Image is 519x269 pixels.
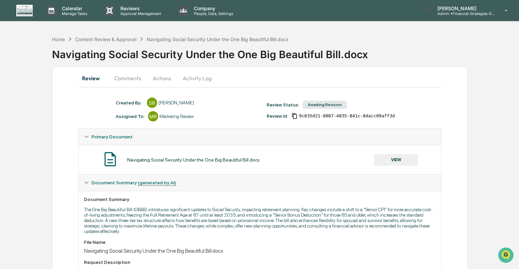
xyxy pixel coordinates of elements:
div: We're available if you need us! [23,59,86,64]
div: 🖐️ [7,86,12,92]
button: Review [78,70,109,86]
p: The One Big Beautiful Bill (OBBB) introduces significant updates to Social Security, impacting re... [84,207,436,234]
div: Marketing Review [160,114,194,119]
div: SR [147,98,157,108]
div: Request Description [84,259,436,265]
img: 1746055101610-c473b297-6a78-478c-a979-82029cc54cd1 [7,52,19,64]
div: secondary tabs example [78,70,441,86]
p: Reviews [115,5,165,11]
p: Approval Management [115,11,165,16]
div: Content Review & Approval [75,36,136,42]
div: [PERSON_NAME] [158,100,194,105]
div: Navigating Social Security Under the One Big Beautiful Bill.docx [147,36,289,42]
div: Awaiting Revision [303,101,347,109]
div: Assigned To: [116,114,145,119]
div: Start new chat [23,52,112,59]
div: MR [148,111,158,121]
p: Calendar [56,5,91,11]
div: File Name [84,239,436,245]
div: Primary Document [79,145,441,174]
a: Powered byPylon [48,115,82,120]
button: Actions [147,70,177,86]
button: Activity Log [177,70,217,86]
u: (generated by AI) [138,180,176,186]
p: Admin • Financial Strategies Group (FSG) [432,11,495,16]
p: Manage Tasks [56,11,91,16]
div: Review Id: [267,113,288,119]
div: Document Summary (generated by AI) [79,174,441,191]
button: VIEW [374,154,418,166]
div: Created By: ‎ ‎ [116,100,144,105]
div: Home [52,36,65,42]
p: How can we help? [7,14,124,25]
p: Company [188,5,237,11]
button: Comments [109,70,147,86]
span: Pylon [68,115,82,120]
div: 🗄️ [49,86,55,92]
p: People, Data, Settings [188,11,237,16]
span: Attestations [56,86,84,93]
a: 🗄️Attestations [47,83,87,95]
a: 🖐️Preclearance [4,83,47,95]
span: Primary Document [91,134,133,139]
span: 9c835d21-8087-4835-841c-8dacc09aff3d [299,113,395,119]
span: Document Summary [91,180,176,185]
img: logo [16,5,33,16]
div: Document Summary [84,197,436,202]
div: Primary Document [79,129,441,145]
div: Navigating Social Security Under the One Big Beautiful Bill.docx [127,157,260,163]
span: Data Lookup [14,99,43,105]
iframe: Open customer support [497,247,516,265]
a: 🔎Data Lookup [4,96,46,108]
img: Document Icon [102,151,119,168]
p: [PERSON_NAME] [432,5,495,11]
span: Preclearance [14,86,44,93]
button: Start new chat [116,54,124,62]
div: Review Status: [267,102,299,107]
div: 🔎 [7,99,12,105]
div: Navigating Social Security Under the One Big Beautiful Bill.docx [52,43,519,61]
div: Navigating Social Security Under the One Big Beautiful Bill.docx [84,248,436,254]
